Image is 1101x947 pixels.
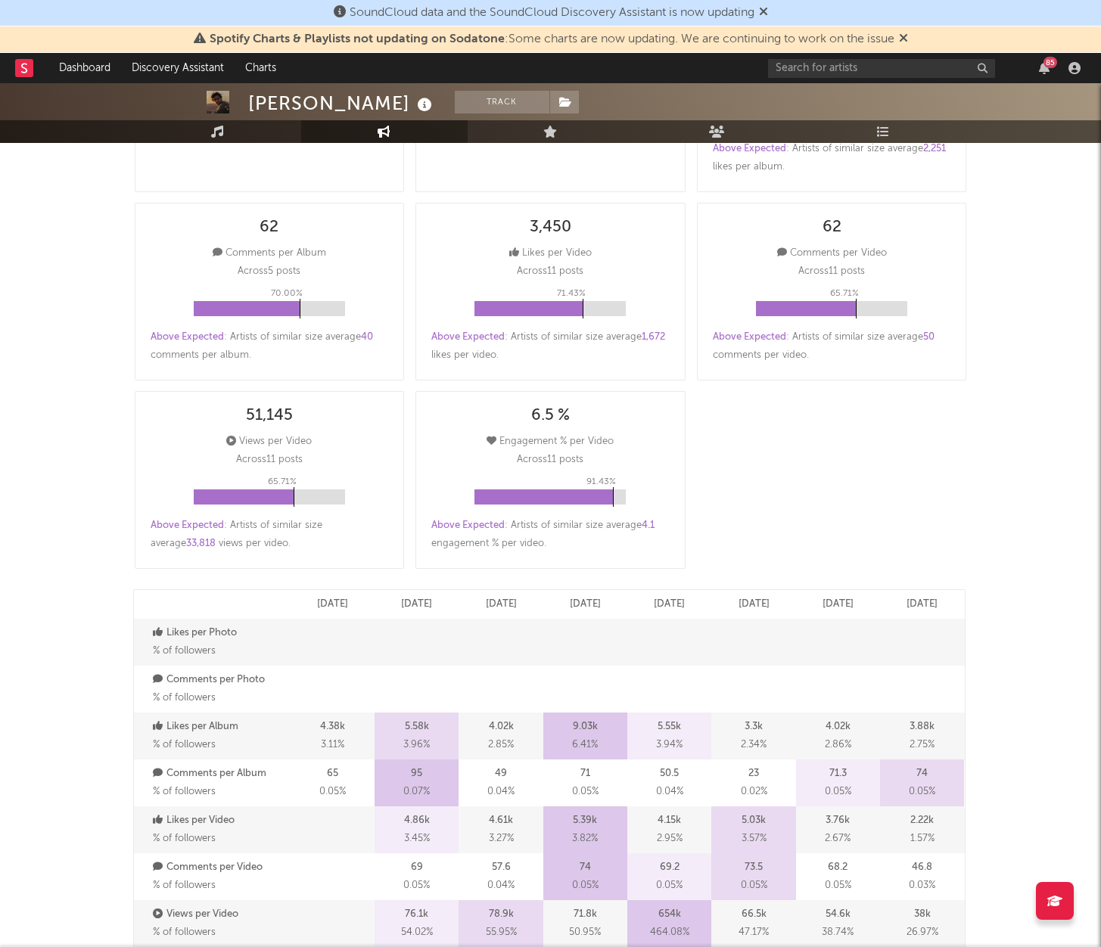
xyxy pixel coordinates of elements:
[487,783,515,801] span: 0.04 %
[246,407,293,425] div: 51,145
[642,332,665,342] span: 1,672
[745,718,763,736] p: 3.3k
[572,783,599,801] span: 0.05 %
[153,787,216,796] span: % of followers
[899,33,908,45] span: Dismiss
[487,433,614,451] div: Engagement % per Video
[798,262,865,281] p: Across 11 posts
[658,812,681,830] p: 4.15k
[650,924,689,942] span: 464.08 %
[826,812,850,830] p: 3.76k
[486,595,517,613] p: [DATE]
[236,451,303,469] p: Across 11 posts
[713,140,951,176] div: : Artists of similar size average likes per album .
[495,765,507,783] p: 49
[642,520,655,530] span: 4.1
[319,783,346,801] span: 0.05 %
[823,595,854,613] p: [DATE]
[739,595,770,613] p: [DATE]
[401,924,433,942] span: 54.02 %
[486,924,517,942] span: 55.95 %
[153,927,216,937] span: % of followers
[656,877,683,895] span: 0.05 %
[327,765,338,783] p: 65
[492,859,511,877] p: 57.6
[654,595,685,613] p: [DATE]
[411,765,422,783] p: 95
[268,473,297,491] p: 65.71 %
[1043,57,1057,68] div: 85
[403,783,430,801] span: 0.07 %
[153,880,216,890] span: % of followers
[403,736,430,754] span: 3.96 %
[153,812,287,830] p: Likes per Video
[748,765,759,783] p: 23
[657,830,683,848] span: 2.95 %
[574,905,597,924] p: 71.8k
[923,144,946,154] span: 2,251
[405,905,428,924] p: 76.1k
[829,765,847,783] p: 71.3
[151,517,389,553] div: : Artists of similar size average views per video .
[742,812,766,830] p: 5.03k
[153,859,287,877] p: Comments per Video
[404,830,430,848] span: 3.45 %
[235,53,287,83] a: Charts
[489,812,513,830] p: 4.61k
[320,718,345,736] p: 4.38k
[569,924,601,942] span: 50.95 %
[741,736,767,754] span: 2.34 %
[745,859,763,877] p: 73.5
[151,328,389,365] div: : Artists of similar size average comments per album .
[489,718,514,736] p: 4.02k
[517,262,583,281] p: Across 11 posts
[226,433,312,451] div: Views per Video
[713,328,951,365] div: : Artists of similar size average comments per video .
[431,517,670,553] div: : Artists of similar size average engagement % per video .
[401,595,432,613] p: [DATE]
[907,924,938,942] span: 26.97 %
[660,859,680,877] p: 69.2
[151,332,224,342] span: Above Expected
[742,830,767,848] span: 3.57 %
[153,740,216,750] span: % of followers
[248,91,436,116] div: [PERSON_NAME]
[153,834,216,843] span: % of followers
[912,859,932,877] p: 46.8
[403,877,430,895] span: 0.05 %
[271,284,303,303] p: 70.00 %
[431,332,505,342] span: Above Expected
[739,924,769,942] span: 47.17 %
[153,671,287,689] p: Comments per Photo
[826,718,851,736] p: 4.02k
[910,718,935,736] p: 3.88k
[404,812,430,830] p: 4.86k
[317,595,348,613] p: [DATE]
[910,736,935,754] span: 2.75 %
[572,830,598,848] span: 3.82 %
[759,7,768,19] span: Dismiss
[823,219,841,237] div: 62
[572,877,599,895] span: 0.05 %
[213,244,326,262] div: Comments per Album
[580,859,591,877] p: 74
[186,539,216,548] span: 33,818
[573,812,597,830] p: 5.39k
[907,595,938,613] p: [DATE]
[321,736,344,754] span: 3.11 %
[557,284,586,303] p: 71.43 %
[350,7,754,19] span: SoundCloud data and the SoundCloud Discovery Assistant is now updating
[48,53,121,83] a: Dashboard
[509,244,592,262] div: Likes per Video
[455,91,549,113] button: Track
[656,736,683,754] span: 3.94 %
[488,736,514,754] span: 2.85 %
[916,765,928,783] p: 74
[828,859,848,877] p: 68.2
[260,219,278,237] div: 62
[830,284,859,303] p: 65.71 %
[487,877,515,895] span: 0.04 %
[153,646,216,656] span: % of followers
[238,262,300,281] p: Across 5 posts
[768,59,995,78] input: Search for artists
